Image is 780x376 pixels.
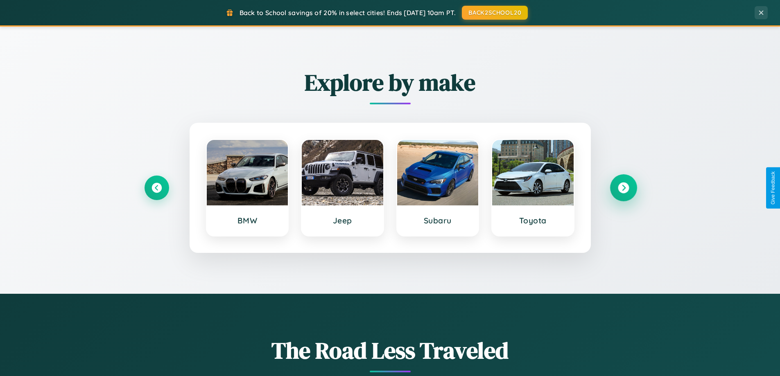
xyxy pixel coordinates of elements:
[145,67,636,98] h2: Explore by make
[462,6,528,20] button: BACK2SCHOOL20
[770,171,776,205] div: Give Feedback
[310,216,375,225] h3: Jeep
[405,216,470,225] h3: Subaru
[145,335,636,366] h1: The Road Less Traveled
[240,9,456,17] span: Back to School savings of 20% in select cities! Ends [DATE] 10am PT.
[215,216,280,225] h3: BMW
[500,216,565,225] h3: Toyota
